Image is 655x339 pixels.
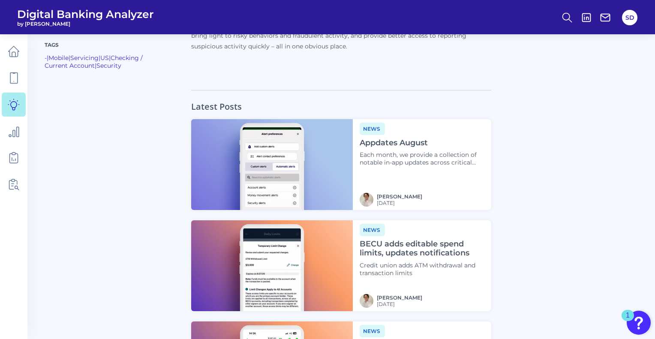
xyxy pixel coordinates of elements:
a: US [100,54,109,62]
a: [PERSON_NAME] [377,294,422,301]
a: Security [96,62,121,69]
img: News - Phone (2).png [191,220,353,311]
p: Credit union adds ATM withdrawal and transaction limits [360,261,484,277]
span: | [99,54,100,62]
span: by [PERSON_NAME] [17,21,154,27]
img: MIchael McCaw [360,294,373,308]
span: | [109,54,111,62]
a: News [360,225,385,234]
a: News [360,124,385,132]
p: Each month, we provide a collection of notable in-app updates across critical categories and any ... [360,151,484,166]
span: News [360,224,385,236]
a: Mobile [48,54,69,62]
a: Checking / Current Account [45,54,143,69]
span: [DATE] [377,301,422,307]
h2: Latest Posts [191,90,242,112]
div: 1 [626,315,630,327]
span: News [360,325,385,337]
span: | [47,54,48,62]
img: MIchael McCaw [360,193,373,207]
a: Servicing [70,54,99,62]
span: - [45,54,47,62]
h4: BECU adds editable spend limits, updates notifications [360,240,484,258]
span: News [360,123,385,135]
img: Appdates - Phone.png [191,119,353,210]
span: [DATE] [377,200,422,206]
h4: Appdates August [360,138,484,148]
a: News [360,327,385,335]
span: | [95,62,96,69]
button: Open Resource Center, 1 new notification [627,311,651,335]
span: | [69,54,70,62]
p: Tags [45,41,164,49]
span: Digital Banking Analyzer [17,8,154,21]
a: [PERSON_NAME] [377,193,422,200]
button: SD [622,10,637,25]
